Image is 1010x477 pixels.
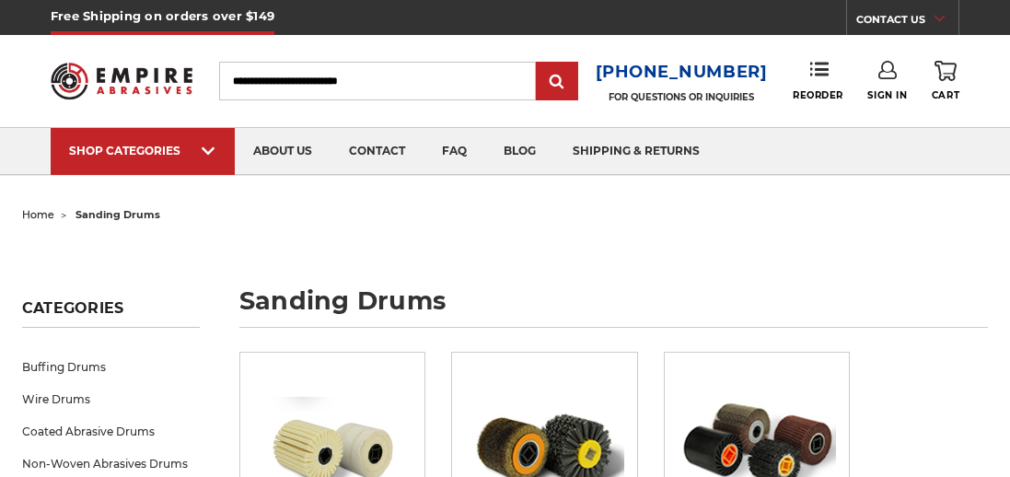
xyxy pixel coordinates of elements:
[22,299,200,328] h5: Categories
[424,128,485,175] a: faq
[75,208,160,221] span: sanding drums
[22,351,200,383] a: Buffing Drums
[793,61,843,100] a: Reorder
[539,64,575,100] input: Submit
[867,89,907,101] span: Sign In
[793,89,843,101] span: Reorder
[235,128,331,175] a: about us
[22,415,200,448] a: Coated Abrasive Drums
[485,128,554,175] a: blog
[596,59,768,86] a: [PHONE_NUMBER]
[596,91,768,103] p: FOR QUESTIONS OR INQUIRIES
[22,383,200,415] a: Wire Drums
[51,53,192,109] img: Empire Abrasives
[69,144,216,157] div: SHOP CATEGORIES
[331,128,424,175] a: contact
[856,9,958,35] a: CONTACT US
[22,208,54,221] a: home
[239,288,988,328] h1: sanding drums
[932,89,959,101] span: Cart
[932,61,959,101] a: Cart
[554,128,718,175] a: shipping & returns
